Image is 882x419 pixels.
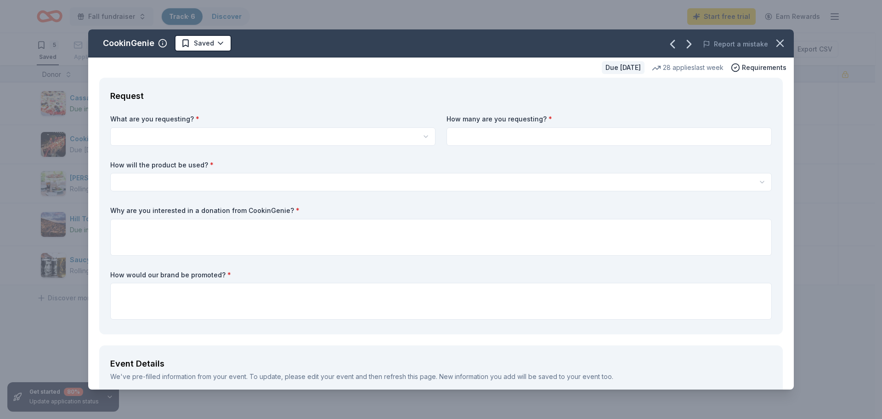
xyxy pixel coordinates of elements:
[731,62,786,73] button: Requirements
[110,115,435,124] label: What are you requesting?
[103,36,154,51] div: CookinGenie
[703,39,768,50] button: Report a mistake
[194,38,214,49] span: Saved
[652,62,724,73] div: 28 applies last week
[110,270,772,280] label: How would our brand be promoted?
[110,161,772,170] label: How will the product be used?
[110,356,772,371] div: Event Details
[110,206,772,215] label: Why are you interested in a donation from CookinGenie?
[110,371,772,382] div: We've pre-filled information from your event. To update, please edit your event and then refresh ...
[742,62,786,73] span: Requirements
[110,89,772,103] div: Request
[602,61,645,74] div: Due [DATE]
[175,35,232,52] button: Saved
[447,115,772,124] label: How many are you requesting?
